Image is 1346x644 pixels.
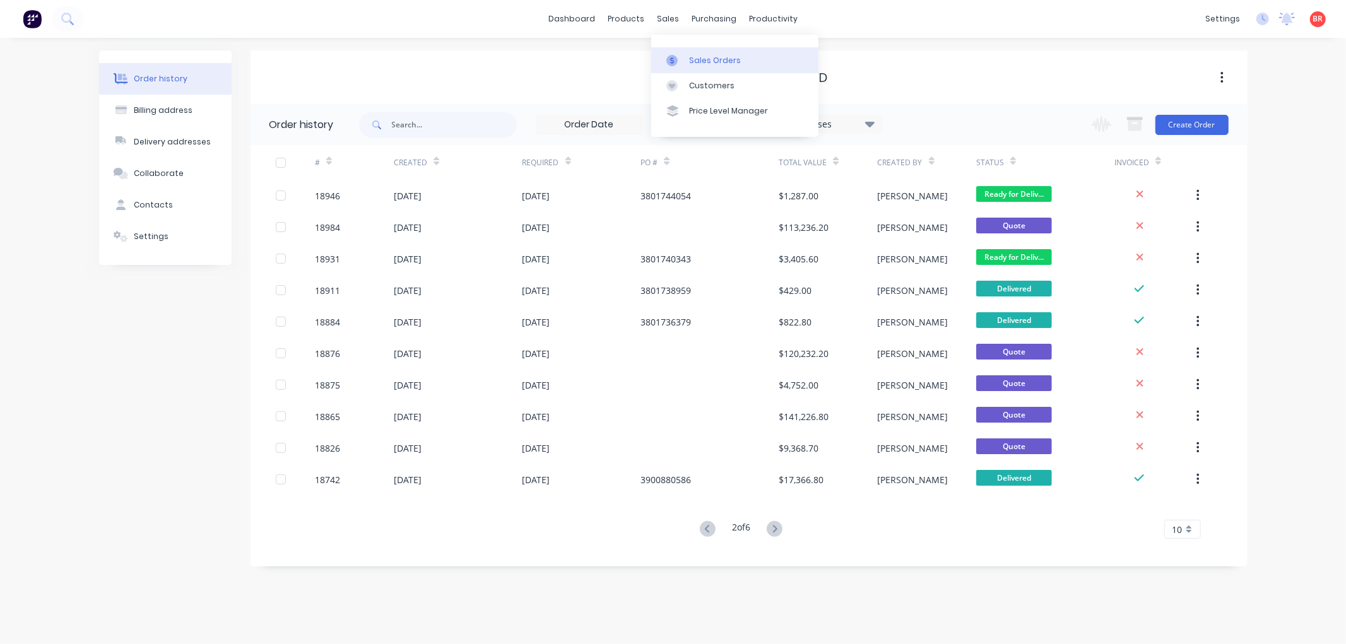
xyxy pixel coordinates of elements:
div: [PERSON_NAME] [878,315,948,329]
div: products [601,9,651,28]
div: purchasing [685,9,743,28]
div: 2 of 6 [732,520,750,539]
div: [DATE] [522,410,550,423]
span: Delivered [976,281,1052,296]
div: Billing address [134,105,192,116]
div: [DATE] [522,252,550,266]
div: [PERSON_NAME] [878,378,948,392]
div: [DATE] [394,473,422,486]
span: Ready for Deliv... [976,186,1052,202]
div: PO # [641,145,779,180]
div: 15 Statuses [776,117,882,131]
div: [DATE] [522,189,550,202]
div: $4,752.00 [779,378,818,392]
div: Total Value [779,145,877,180]
div: [DATE] [394,221,422,234]
div: Created By [878,145,976,180]
span: 10 [1172,523,1183,536]
div: [DATE] [394,252,422,266]
div: $822.80 [779,315,812,329]
a: Customers [651,73,818,98]
div: [DATE] [522,315,550,329]
button: Order history [99,63,232,95]
div: Customers [689,80,735,91]
a: dashboard [542,9,601,28]
div: Status [976,157,1004,168]
div: [PERSON_NAME] [878,189,948,202]
div: $429.00 [779,284,812,297]
div: Status [976,145,1114,180]
div: 18931 [315,252,340,266]
div: [DATE] [522,284,550,297]
div: 18865 [315,410,340,423]
button: Collaborate [99,158,232,189]
button: Billing address [99,95,232,126]
div: [PERSON_NAME] [878,442,948,455]
div: Order history [269,117,334,132]
span: Delivered [976,470,1052,486]
div: Created By [878,157,923,168]
input: Search... [392,112,517,138]
div: $1,287.00 [779,189,818,202]
div: $141,226.80 [779,410,829,423]
div: Order history [134,73,187,85]
span: Quote [976,438,1052,454]
div: 18884 [315,315,340,329]
div: [DATE] [394,410,422,423]
div: # [315,157,320,168]
div: Settings [134,231,168,242]
button: Settings [99,221,232,252]
input: Order Date [536,115,642,134]
div: Collaborate [134,168,184,179]
button: Contacts [99,189,232,221]
div: 3801736379 [641,315,691,329]
div: 18875 [315,378,340,392]
a: Price Level Manager [651,98,818,124]
div: [DATE] [394,347,422,360]
div: [DATE] [522,221,550,234]
div: Required [522,145,641,180]
button: Create Order [1155,115,1229,135]
div: 18984 [315,221,340,234]
div: # [315,145,394,180]
div: [DATE] [522,347,550,360]
div: [DATE] [522,473,550,486]
div: settings [1199,9,1246,28]
span: BR [1313,13,1323,25]
span: Quote [976,375,1052,391]
div: PO # [641,157,658,168]
div: 3801738959 [641,284,691,297]
div: Required [522,157,559,168]
div: Price Level Manager [689,105,768,117]
div: [DATE] [394,315,422,329]
div: $113,236.20 [779,221,829,234]
span: Quote [976,344,1052,360]
img: Factory [23,9,42,28]
div: [DATE] [522,378,550,392]
div: 18826 [315,442,340,455]
div: [PERSON_NAME] [878,347,948,360]
div: Delivery addresses [134,136,211,148]
div: 3900880586 [641,473,691,486]
div: Created [394,157,427,168]
div: Total Value [779,157,827,168]
div: [PERSON_NAME] [878,473,948,486]
button: Delivery addresses [99,126,232,158]
div: [DATE] [394,284,422,297]
div: productivity [743,9,804,28]
div: $120,232.20 [779,347,829,360]
div: Contacts [134,199,173,211]
div: [DATE] [394,189,422,202]
div: 18742 [315,473,340,486]
div: Created [394,145,522,180]
div: Sales Orders [689,55,741,66]
span: Ready for Deliv... [976,249,1052,265]
div: 18876 [315,347,340,360]
div: [DATE] [394,378,422,392]
a: Sales Orders [651,47,818,73]
div: [PERSON_NAME] [878,284,948,297]
div: [PERSON_NAME] [878,252,948,266]
div: Invoiced [1114,157,1149,168]
div: sales [651,9,685,28]
div: 18946 [315,189,340,202]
